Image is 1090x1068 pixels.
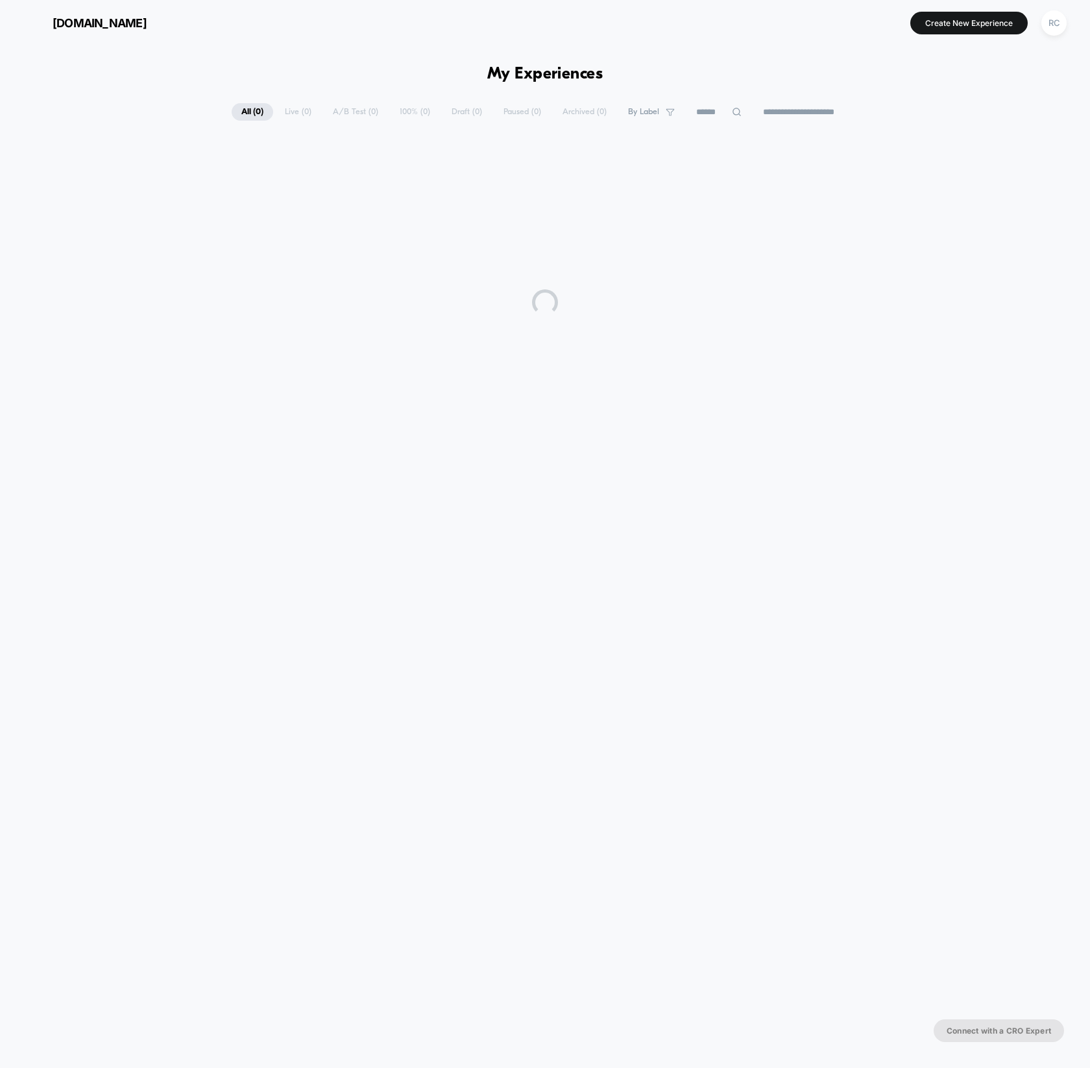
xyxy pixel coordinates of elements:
button: Create New Experience [910,12,1028,34]
span: All ( 0 ) [232,103,273,121]
button: [DOMAIN_NAME] [19,12,151,33]
button: RC [1037,10,1071,36]
span: [DOMAIN_NAME] [53,16,147,30]
div: RC [1041,10,1067,36]
button: Connect with a CRO Expert [934,1019,1064,1042]
span: By Label [628,107,659,117]
h1: My Experiences [487,65,603,84]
